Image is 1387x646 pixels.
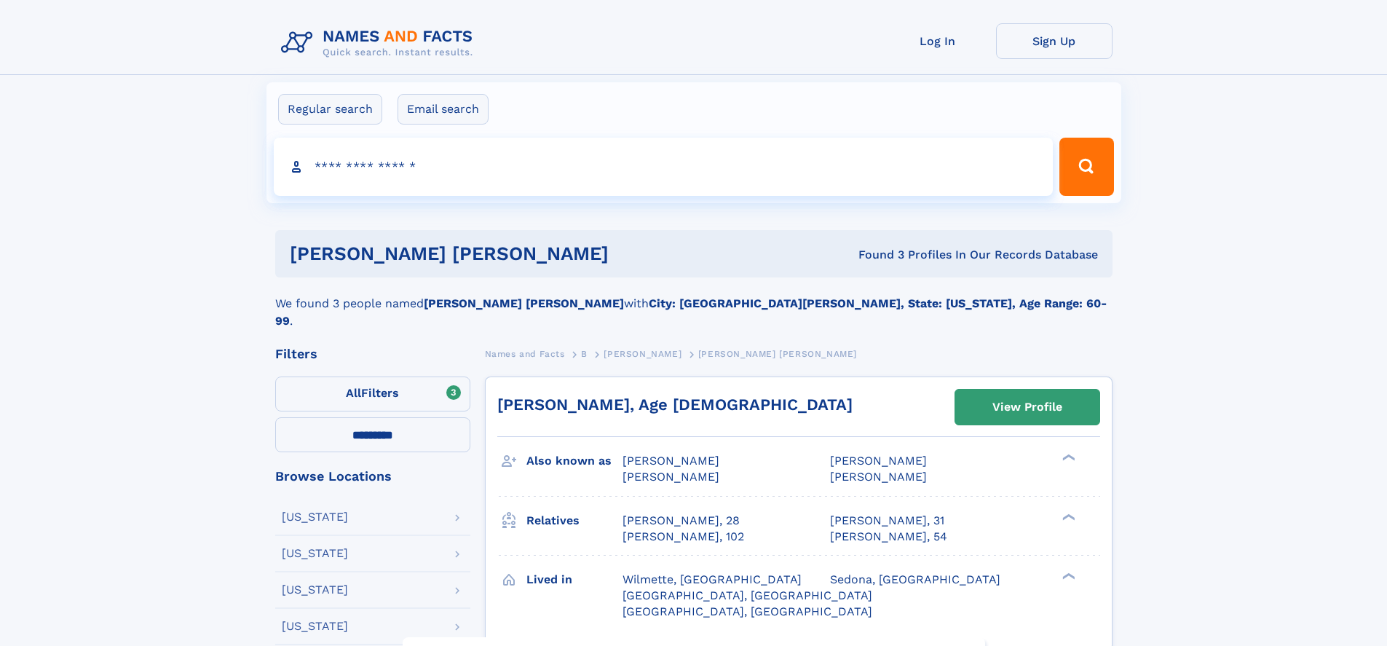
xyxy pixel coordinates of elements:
div: Found 3 Profiles In Our Records Database [733,247,1098,263]
div: Filters [275,347,470,361]
b: [PERSON_NAME] [PERSON_NAME] [424,296,624,310]
span: [PERSON_NAME] [623,454,719,468]
div: ❯ [1059,512,1076,521]
span: Wilmette, [GEOGRAPHIC_DATA] [623,572,802,586]
a: Log In [880,23,996,59]
label: Regular search [278,94,382,125]
label: Email search [398,94,489,125]
a: [PERSON_NAME], 28 [623,513,740,529]
div: [US_STATE] [282,584,348,596]
span: [PERSON_NAME] [830,454,927,468]
h3: Relatives [526,508,623,533]
h3: Lived in [526,567,623,592]
span: All [346,386,361,400]
div: We found 3 people named with . [275,277,1113,330]
div: View Profile [992,390,1062,424]
span: [PERSON_NAME] [604,349,681,359]
div: ❯ [1059,571,1076,580]
div: [US_STATE] [282,511,348,523]
a: Names and Facts [485,344,565,363]
span: Sedona, [GEOGRAPHIC_DATA] [830,572,1000,586]
div: [US_STATE] [282,621,348,632]
div: ❯ [1059,453,1076,462]
a: [PERSON_NAME], Age [DEMOGRAPHIC_DATA] [497,395,853,414]
label: Filters [275,377,470,411]
a: Sign Up [996,23,1113,59]
a: [PERSON_NAME] [604,344,681,363]
span: [GEOGRAPHIC_DATA], [GEOGRAPHIC_DATA] [623,588,872,602]
button: Search Button [1059,138,1113,196]
b: City: [GEOGRAPHIC_DATA][PERSON_NAME], State: [US_STATE], Age Range: 60-99 [275,296,1107,328]
div: Browse Locations [275,470,470,483]
a: [PERSON_NAME], 102 [623,529,744,545]
span: [PERSON_NAME] [830,470,927,484]
input: search input [274,138,1054,196]
img: Logo Names and Facts [275,23,485,63]
h3: Also known as [526,449,623,473]
span: [PERSON_NAME] [623,470,719,484]
span: [GEOGRAPHIC_DATA], [GEOGRAPHIC_DATA] [623,604,872,618]
a: B [581,344,588,363]
a: View Profile [955,390,1099,425]
a: [PERSON_NAME], 54 [830,529,947,545]
a: [PERSON_NAME], 31 [830,513,944,529]
span: [PERSON_NAME] [PERSON_NAME] [698,349,857,359]
span: B [581,349,588,359]
h1: [PERSON_NAME] [PERSON_NAME] [290,245,734,263]
div: [US_STATE] [282,548,348,559]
